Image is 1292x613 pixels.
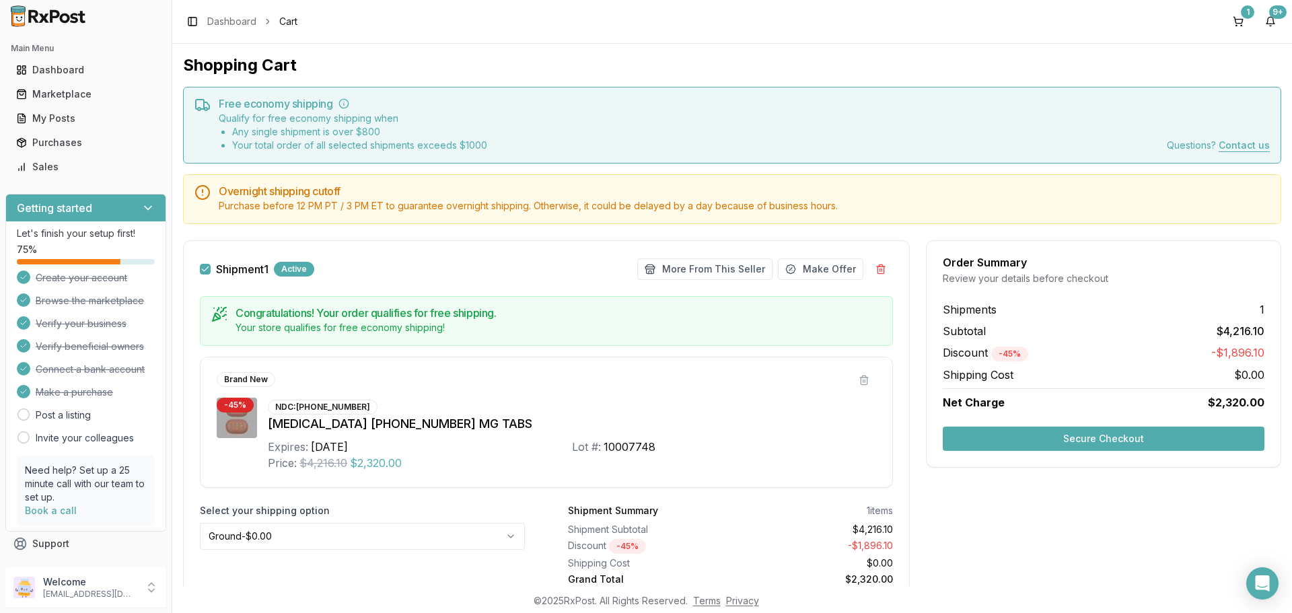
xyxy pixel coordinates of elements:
[637,258,773,280] button: More From This Seller
[5,556,166,580] button: Feedback
[268,400,378,414] div: NDC: [PHONE_NUMBER]
[5,83,166,105] button: Marketplace
[219,199,1270,213] div: Purchase before 12 PM PT / 3 PM ET to guarantee overnight shipping. Otherwise, it could be delaye...
[17,243,37,256] span: 75 %
[572,439,601,455] div: Lot #:
[200,504,525,517] label: Select your shipping option
[11,58,161,82] a: Dashboard
[1260,11,1281,32] button: 9+
[693,595,721,606] a: Terms
[11,131,161,155] a: Purchases
[350,455,402,471] span: $2,320.00
[17,200,92,216] h3: Getting started
[1269,5,1287,19] div: 9+
[1246,567,1279,600] div: Open Intercom Messenger
[16,136,155,149] div: Purchases
[311,439,348,455] div: [DATE]
[16,87,155,101] div: Marketplace
[11,155,161,179] a: Sales
[236,321,882,334] div: Your store qualifies for free economy shipping!
[5,532,166,556] button: Support
[991,347,1028,361] div: - 45 %
[5,156,166,178] button: Sales
[943,367,1013,383] span: Shipping Cost
[568,504,658,517] div: Shipment Summary
[1208,394,1264,410] span: $2,320.00
[183,55,1281,76] h1: Shopping Cart
[943,323,986,339] span: Subtotal
[943,257,1264,268] div: Order Summary
[11,106,161,131] a: My Posts
[1260,301,1264,318] span: 1
[943,396,1005,409] span: Net Charge
[36,408,91,422] a: Post a listing
[43,589,137,600] p: [EMAIL_ADDRESS][DOMAIN_NAME]
[279,15,297,28] span: Cart
[13,577,35,598] img: User avatar
[36,363,145,376] span: Connect a bank account
[43,575,137,589] p: Welcome
[219,186,1270,196] h5: Overnight shipping cutoff
[274,262,314,277] div: Active
[5,108,166,129] button: My Posts
[36,340,144,353] span: Verify beneficial owners
[736,539,894,554] div: - $1,896.10
[216,264,268,275] span: Shipment 1
[36,431,134,445] a: Invite your colleagues
[268,455,297,471] div: Price:
[16,160,155,174] div: Sales
[736,573,894,586] div: $2,320.00
[268,439,308,455] div: Expires:
[5,59,166,81] button: Dashboard
[1241,5,1254,19] div: 1
[943,272,1264,285] div: Review your details before checkout
[36,317,127,330] span: Verify your business
[5,132,166,153] button: Purchases
[17,227,155,240] p: Let's finish your setup first!
[609,539,646,554] div: - 45 %
[36,294,144,308] span: Browse the marketplace
[36,271,127,285] span: Create your account
[5,5,92,27] img: RxPost Logo
[568,539,725,554] div: Discount
[36,386,113,399] span: Make a purchase
[299,455,347,471] span: $4,216.10
[16,63,155,77] div: Dashboard
[32,561,78,575] span: Feedback
[736,523,894,536] div: $4,216.10
[217,372,275,387] div: Brand New
[1234,367,1264,383] span: $0.00
[217,398,254,412] div: - 45 %
[11,82,161,106] a: Marketplace
[736,556,894,570] div: $0.00
[25,505,77,516] a: Book a call
[11,43,161,54] h2: Main Menu
[207,15,256,28] a: Dashboard
[25,464,147,504] p: Need help? Set up a 25 minute call with our team to set up.
[568,573,725,586] div: Grand Total
[1227,11,1249,32] button: 1
[1211,345,1264,361] span: -$1,896.10
[943,346,1028,359] span: Discount
[219,98,1270,109] h5: Free economy shipping
[232,139,487,152] li: Your total order of all selected shipments exceeds $ 1000
[568,556,725,570] div: Shipping Cost
[568,523,725,536] div: Shipment Subtotal
[778,258,863,280] button: Make Offer
[219,112,487,152] div: Qualify for free economy shipping when
[207,15,297,28] nav: breadcrumb
[943,301,997,318] span: Shipments
[16,112,155,125] div: My Posts
[232,125,487,139] li: Any single shipment is over $ 800
[217,398,257,438] img: Biktarvy 50-200-25 MG TABS
[943,427,1264,451] button: Secure Checkout
[236,308,882,318] h5: Congratulations! Your order qualifies for free shipping.
[867,504,893,517] div: 1 items
[268,414,876,433] div: [MEDICAL_DATA] [PHONE_NUMBER] MG TABS
[604,439,655,455] div: 10007748
[1167,139,1270,152] div: Questions?
[1217,323,1264,339] span: $4,216.10
[726,595,759,606] a: Privacy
